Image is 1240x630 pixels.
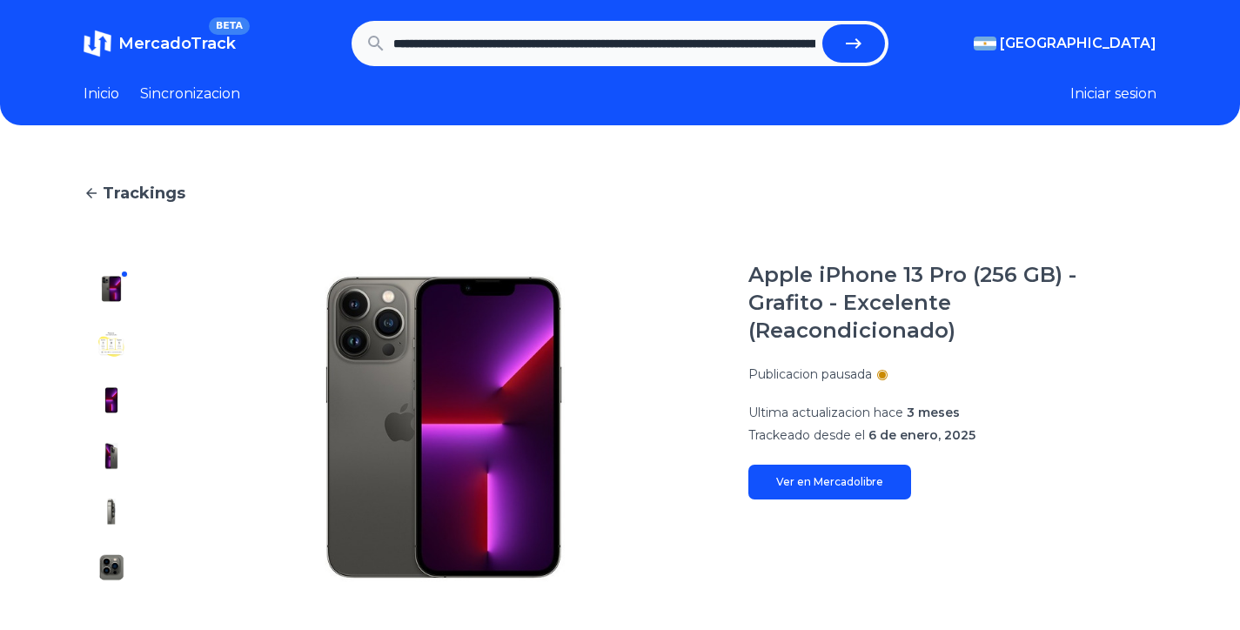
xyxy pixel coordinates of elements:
button: [GEOGRAPHIC_DATA] [974,33,1156,54]
span: 3 meses [907,405,960,420]
img: Apple iPhone 13 Pro (256 GB) - Grafito - Excelente (Reacondicionado) [97,331,125,359]
span: Trackeado desde el [748,427,865,443]
a: MercadoTrackBETA [84,30,236,57]
a: Trackings [84,181,1156,205]
p: Publicacion pausada [748,365,872,383]
img: Apple iPhone 13 Pro (256 GB) - Grafito - Excelente (Reacondicionado) [174,261,714,595]
span: BETA [209,17,250,35]
span: [GEOGRAPHIC_DATA] [1000,33,1156,54]
h1: Apple iPhone 13 Pro (256 GB) - Grafito - Excelente (Reacondicionado) [748,261,1156,345]
img: Apple iPhone 13 Pro (256 GB) - Grafito - Excelente (Reacondicionado) [97,553,125,581]
a: Sincronizacion [140,84,240,104]
img: Apple iPhone 13 Pro (256 GB) - Grafito - Excelente (Reacondicionado) [97,498,125,526]
span: Ultima actualizacion hace [748,405,903,420]
a: Inicio [84,84,119,104]
img: MercadoTrack [84,30,111,57]
img: Apple iPhone 13 Pro (256 GB) - Grafito - Excelente (Reacondicionado) [97,275,125,303]
img: Argentina [974,37,996,50]
img: Apple iPhone 13 Pro (256 GB) - Grafito - Excelente (Reacondicionado) [97,442,125,470]
button: Iniciar sesion [1070,84,1156,104]
a: Ver en Mercadolibre [748,465,911,499]
span: MercadoTrack [118,34,236,53]
span: 6 de enero, 2025 [868,427,975,443]
span: Trackings [103,181,185,205]
img: Apple iPhone 13 Pro (256 GB) - Grafito - Excelente (Reacondicionado) [97,386,125,414]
